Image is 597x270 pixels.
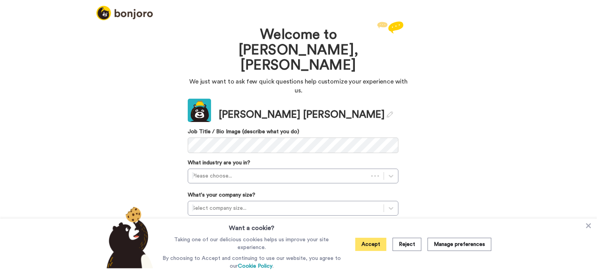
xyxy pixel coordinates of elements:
label: Job Title / Bio Image (describe what you do) [188,128,398,136]
h3: Want a cookie? [229,219,274,233]
p: By choosing to Accept and continuing to use our website, you agree to our . [161,254,343,270]
label: What industry are you in? [188,159,250,167]
img: bear-with-cookie.png [99,206,157,268]
label: What's your company size? [188,191,255,199]
p: We just want to ask few quick questions help customize your experience with us. [188,77,409,95]
img: reply.svg [377,21,403,33]
button: Manage preferences [428,238,491,251]
div: [PERSON_NAME] [PERSON_NAME] [219,108,393,122]
p: Taking one of our delicious cookies helps us improve your site experience. [161,236,343,251]
button: Accept [355,238,386,251]
h1: Welcome to [PERSON_NAME], [PERSON_NAME] [211,27,386,73]
button: Reject [393,238,421,251]
a: Cookie Policy [238,263,272,269]
img: logo_full.png [96,6,153,20]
